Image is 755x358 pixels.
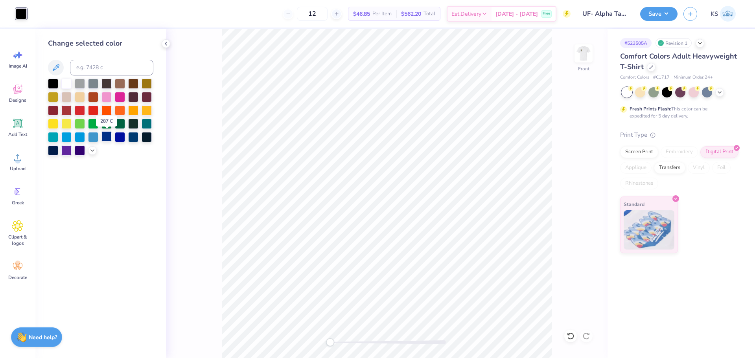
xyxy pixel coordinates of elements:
div: Front [578,65,589,72]
span: Total [424,10,435,18]
span: Minimum Order: 24 + [674,74,713,81]
span: Upload [10,165,26,172]
input: – – [297,7,328,21]
div: Embroidery [661,146,698,158]
input: e.g. 7428 c [70,60,153,75]
strong: Need help? [29,334,57,341]
div: Rhinestones [620,178,658,189]
div: # 523505A [620,38,652,48]
span: KS [711,9,718,18]
div: Print Type [620,130,739,140]
strong: Fresh Prints Flash: [630,106,671,112]
div: Change selected color [48,38,153,49]
span: Standard [624,200,645,208]
span: $562.20 [401,10,421,18]
span: Comfort Colors [620,74,649,81]
div: Revision 1 [656,38,692,48]
div: Vinyl [688,162,710,174]
span: Clipart & logos [5,234,31,246]
span: Add Text [8,131,27,138]
span: Comfort Colors Adult Heavyweight T-Shirt [620,51,737,72]
span: Free [543,11,550,17]
div: Digital Print [700,146,738,158]
div: Foil [712,162,731,174]
div: Screen Print [620,146,658,158]
span: Per Item [372,10,392,18]
span: Greek [12,200,24,206]
span: Decorate [8,274,27,281]
span: $46.85 [353,10,370,18]
div: 287 C [96,116,117,127]
span: [DATE] - [DATE] [495,10,538,18]
img: Kath Sales [720,6,736,22]
div: Accessibility label [326,338,334,346]
span: Est. Delivery [451,10,481,18]
span: Image AI [9,63,27,69]
a: KS [707,6,739,22]
img: Standard [624,210,674,250]
button: Save [640,7,678,21]
span: # C1717 [653,74,670,81]
div: Transfers [654,162,685,174]
div: Applique [620,162,652,174]
div: This color can be expedited for 5 day delivery. [630,105,726,119]
span: Designs [9,97,26,103]
input: Untitled Design [576,6,634,22]
img: Front [576,46,591,61]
